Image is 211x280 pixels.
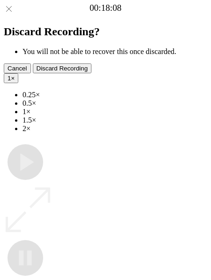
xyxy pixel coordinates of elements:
[23,47,207,56] li: You will not be able to recover this once discarded.
[23,108,207,116] li: 1×
[4,73,18,83] button: 1×
[23,116,207,124] li: 1.5×
[4,63,31,73] button: Cancel
[90,3,121,13] a: 00:18:08
[33,63,92,73] button: Discard Recording
[8,75,11,82] span: 1
[23,99,207,108] li: 0.5×
[4,25,207,38] h2: Discard Recording?
[23,124,207,133] li: 2×
[23,91,207,99] li: 0.25×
